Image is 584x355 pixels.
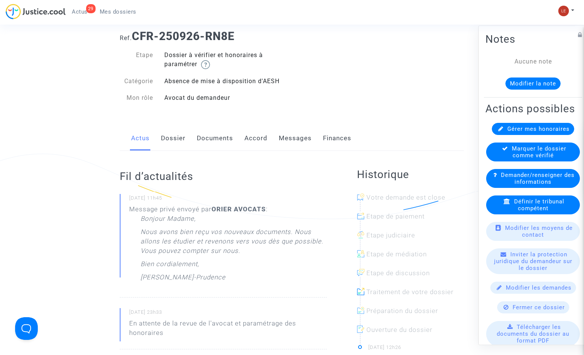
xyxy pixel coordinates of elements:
p: Bonjour Madame, [141,214,196,227]
p: [PERSON_NAME]-Prudence [141,273,226,286]
span: Inviter la protection juridique du demandeur sur le dossier [494,251,572,271]
a: Dossier [161,126,185,151]
h2: Fil d’actualités [120,170,326,183]
div: Dossier à vérifier et honoraires à paramétrer [159,51,292,69]
a: Messages [279,126,312,151]
img: 7d989c7df380ac848c7da5f314e8ff03 [558,6,569,16]
p: Nous avons bien reçu vos nouveaux documents. Nous allons les étudier et revenons vers vous dès qu... [141,227,326,259]
img: help.svg [201,60,210,69]
span: Modifier les moyens de contact [505,225,573,238]
p: Bien cordialement, [141,259,199,273]
b: ORIER AVOCATS [212,205,266,213]
div: 29 [86,4,96,13]
h2: Notes [485,33,581,46]
a: Mes dossiers [94,6,142,17]
a: Accord [244,126,267,151]
img: jc-logo.svg [6,4,66,19]
small: [DATE] 11h45 [129,195,326,205]
span: Définir le tribunal compétent [514,198,564,212]
a: Documents [197,126,233,151]
span: Actus [72,8,88,15]
h2: Actions possibles [485,102,581,115]
span: Télécharger les documents du dossier au format PDF [497,324,569,344]
p: En attente de la revue de l'avocat et paramétrage des honoraires [129,319,326,341]
small: [DATE] 23h33 [129,309,326,319]
span: Votre demande est close [366,194,445,201]
span: Mes dossiers [100,8,136,15]
a: Actus [131,126,150,151]
div: Absence de mise à disposition d'AESH [159,77,292,86]
span: Modifier les demandes [506,284,572,291]
div: Etape [114,51,159,69]
a: 29Actus [66,6,94,17]
b: CFR-250926-RN8E [132,29,235,43]
span: Fermer ce dossier [513,304,565,311]
a: Finances [323,126,351,151]
div: Aucune note [497,57,569,66]
h2: Historique [357,168,464,181]
span: Demander/renseigner des informations [501,172,575,185]
div: Avocat du demandeur [159,93,292,102]
span: Ref. [120,34,132,42]
span: Marquer le dossier comme vérifié [512,145,566,159]
iframe: Help Scout Beacon - Open [15,317,38,340]
div: Mon rôle [114,93,159,102]
button: Modifier la note [505,78,561,90]
div: Message privé envoyé par : [129,205,326,286]
div: Catégorie [114,77,159,86]
span: Gérer mes honoraires [507,126,570,132]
